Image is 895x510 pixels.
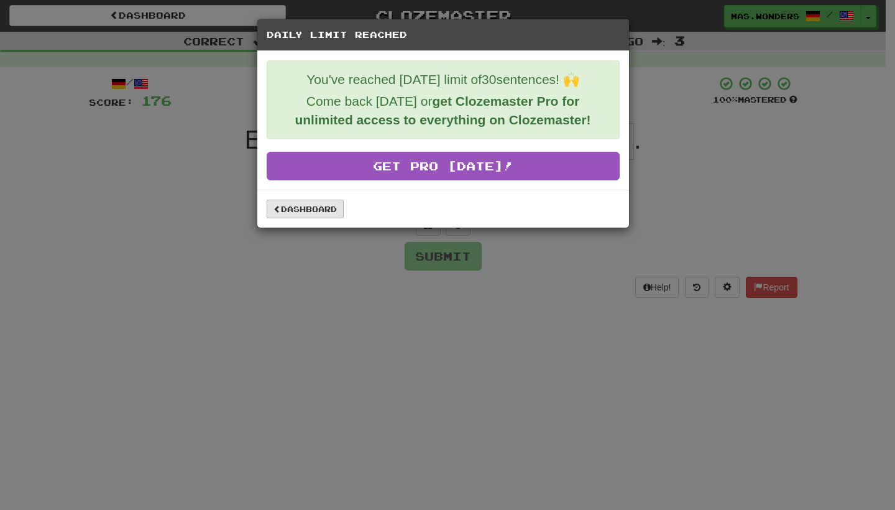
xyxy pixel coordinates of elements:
a: Get Pro [DATE]! [267,152,620,180]
a: Dashboard [267,200,344,218]
strong: get Clozemaster Pro for unlimited access to everything on Clozemaster! [295,94,590,127]
p: Come back [DATE] or [277,92,610,129]
h5: Daily Limit Reached [267,29,620,41]
p: You've reached [DATE] limit of 30 sentences! 🙌 [277,70,610,89]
